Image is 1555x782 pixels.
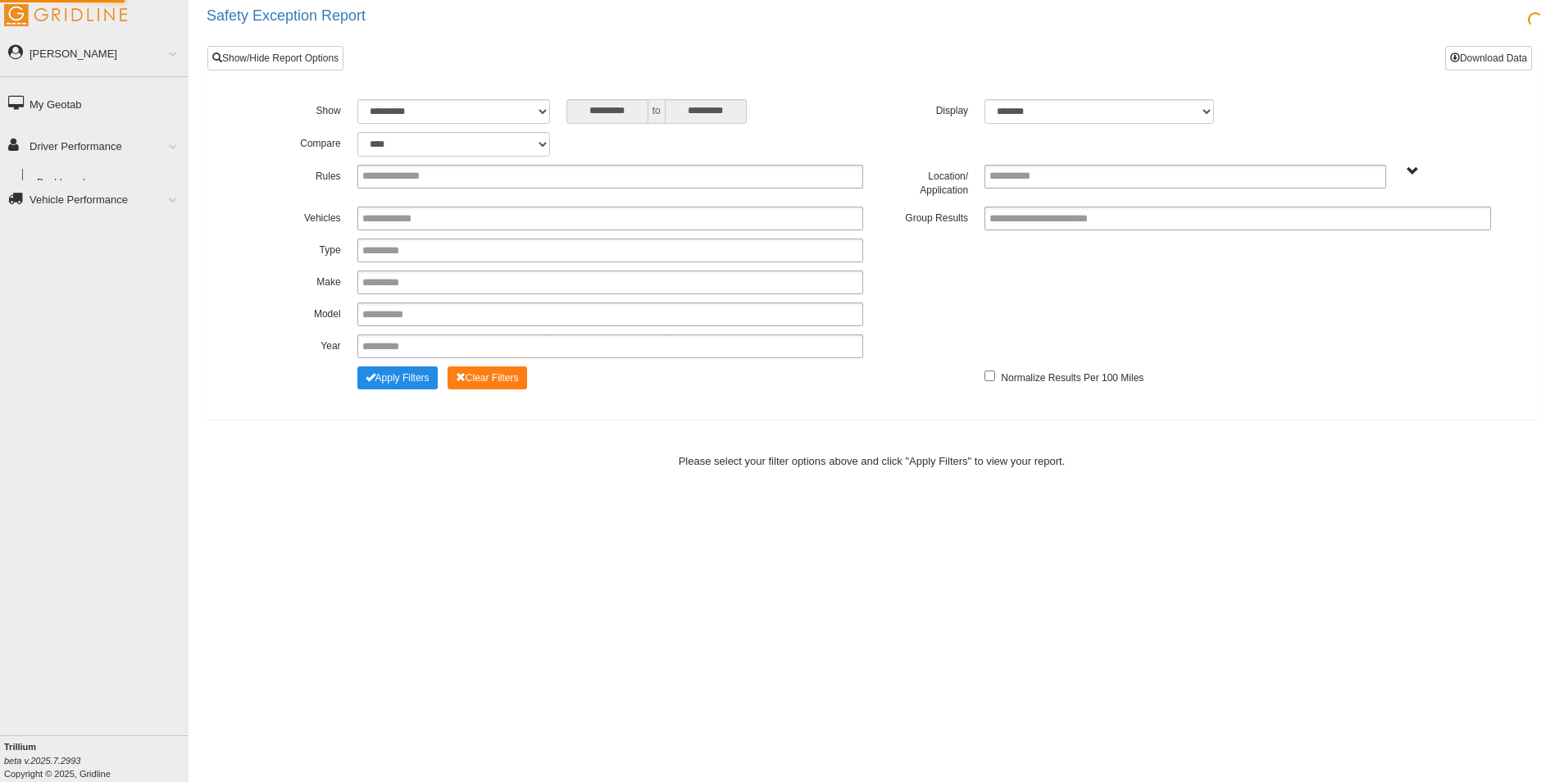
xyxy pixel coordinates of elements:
[244,207,349,226] label: Vehicles
[244,239,349,258] label: Type
[244,99,349,119] label: Show
[871,165,976,198] label: Location/ Application
[244,165,349,184] label: Rules
[207,46,343,70] a: Show/Hide Report Options
[4,756,80,766] i: beta v.2025.7.2993
[357,366,438,389] button: Change Filter Options
[4,4,127,26] img: Gridline
[202,453,1541,469] div: Please select your filter options above and click "Apply Filters" to view your report.
[871,207,976,226] label: Group Results
[1445,46,1532,70] button: Download Data
[244,334,349,354] label: Year
[244,132,349,152] label: Compare
[244,302,349,322] label: Model
[648,99,665,124] span: to
[30,169,189,198] a: Dashboard
[871,99,976,119] label: Display
[448,366,527,389] button: Change Filter Options
[4,740,189,780] div: Copyright © 2025, Gridline
[1001,366,1144,386] label: Normalize Results Per 100 Miles
[4,742,36,752] b: Trillium
[207,8,1555,25] h2: Safety Exception Report
[244,271,349,290] label: Make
